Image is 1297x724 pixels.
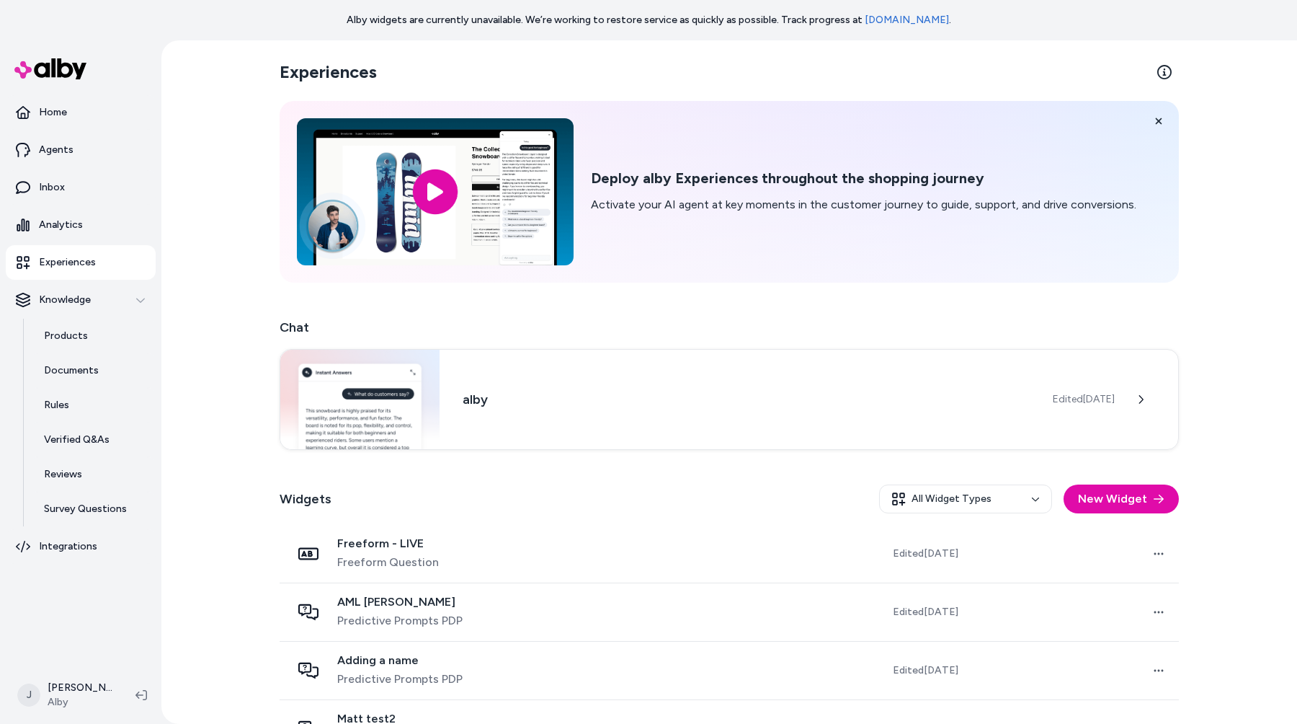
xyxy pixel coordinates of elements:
[591,169,1136,187] h2: Deploy alby Experiences throughout the shopping journey
[893,547,958,561] span: Edited [DATE]
[865,14,949,26] a: [DOMAIN_NAME]
[30,319,156,353] a: Products
[44,329,88,343] p: Products
[893,605,958,619] span: Edited [DATE]
[44,467,82,482] p: Reviews
[44,363,99,378] p: Documents
[6,245,156,280] a: Experiences
[39,180,65,195] p: Inbox
[337,595,463,609] span: AML [PERSON_NAME]
[39,539,97,554] p: Integrations
[280,489,331,509] h2: Widgets
[44,398,69,412] p: Rules
[337,612,463,630] span: Predictive Prompts PDP
[39,218,83,232] p: Analytics
[337,653,463,668] span: Adding a name
[1053,392,1115,407] span: Edited [DATE]
[6,529,156,564] a: Integrations
[6,95,156,130] a: Home
[280,350,440,449] img: Chat widget
[337,671,463,688] span: Predictive Prompts PDP
[30,388,156,423] a: Rules
[6,133,156,167] a: Agents
[6,208,156,242] a: Analytics
[14,58,86,79] img: alby Logo
[347,13,951,27] p: Alby widgets are currently unavailable. We’re working to restore service as quickly as possible. ...
[337,554,439,571] span: Freeform Question
[48,681,112,695] p: [PERSON_NAME]
[280,349,1179,450] a: Chat widgetalbyEdited[DATE]
[39,255,96,270] p: Experiences
[39,293,91,307] p: Knowledge
[44,502,127,516] p: Survey Questions
[1064,485,1179,513] button: New Widget
[463,389,1030,410] h3: alby
[893,663,958,678] span: Edited [DATE]
[280,317,1179,337] h2: Chat
[879,485,1052,513] button: All Widget Types
[6,170,156,205] a: Inbox
[39,143,73,157] p: Agents
[9,672,124,718] button: J[PERSON_NAME]Alby
[44,433,110,447] p: Verified Q&As
[30,353,156,388] a: Documents
[39,105,67,120] p: Home
[337,537,439,551] span: Freeform - LIVE
[48,695,112,710] span: Alby
[30,423,156,457] a: Verified Q&As
[591,196,1136,213] p: Activate your AI agent at key moments in the customer journey to guide, support, and drive conver...
[280,61,377,84] h2: Experiences
[6,283,156,317] button: Knowledge
[30,492,156,526] a: Survey Questions
[30,457,156,492] a: Reviews
[17,684,40,707] span: J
